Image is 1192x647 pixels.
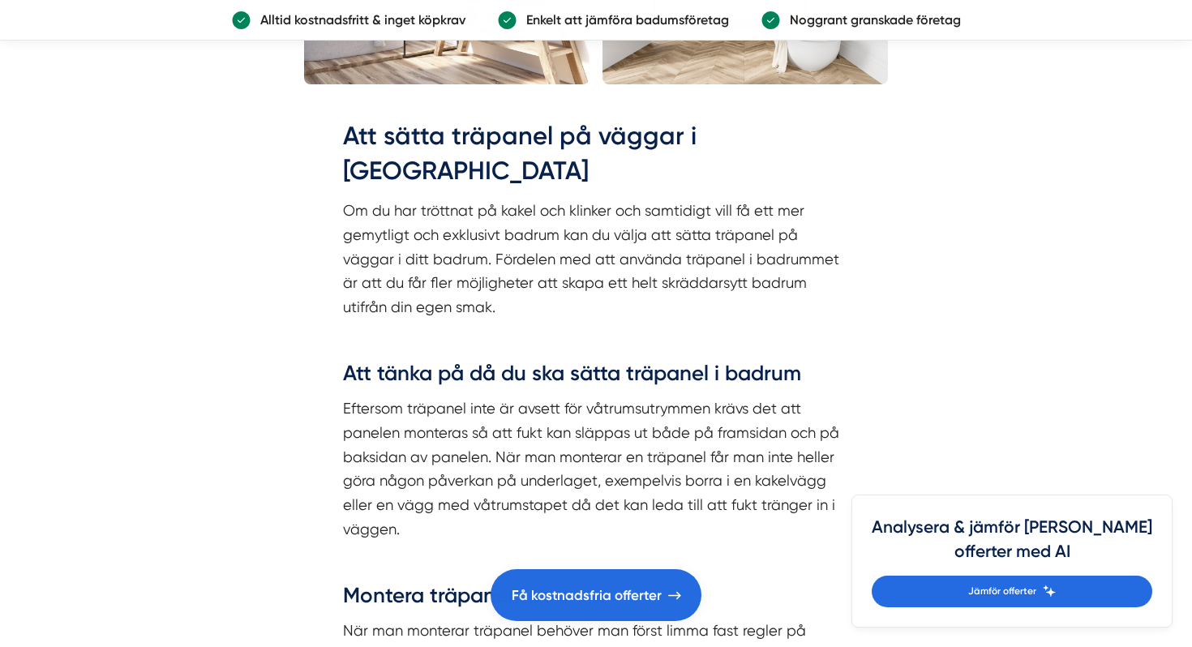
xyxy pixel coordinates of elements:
[872,576,1152,607] a: Jämför offerter
[343,396,849,541] p: Eftersom träpanel inte är avsett för våtrumsutrymmen krävs det att panelen monteras så att fukt k...
[872,515,1152,576] h4: Analysera & jämför [PERSON_NAME] offerter med AI
[780,10,961,30] p: Noggrant granskade företag
[251,10,465,30] p: Alltid kostnadsfritt & inget köpkrav
[968,584,1036,599] span: Jämför offerter
[517,10,729,30] p: Enkelt att jämföra badumsföretag
[512,585,662,606] span: Få kostnadsfria offerter
[343,359,849,396] h3: Att tänka på då du ska sätta träpanel i badrum
[343,199,849,319] p: Om du har tröttnat på kakel och klinker och samtidigt vill få ett mer gemytligt och exklusivt bad...
[343,118,849,199] h2: Att sätta träpanel på väggar i [GEOGRAPHIC_DATA]
[491,569,701,621] a: Få kostnadsfria offerter
[343,581,849,619] h3: Montera träpanel i badrum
